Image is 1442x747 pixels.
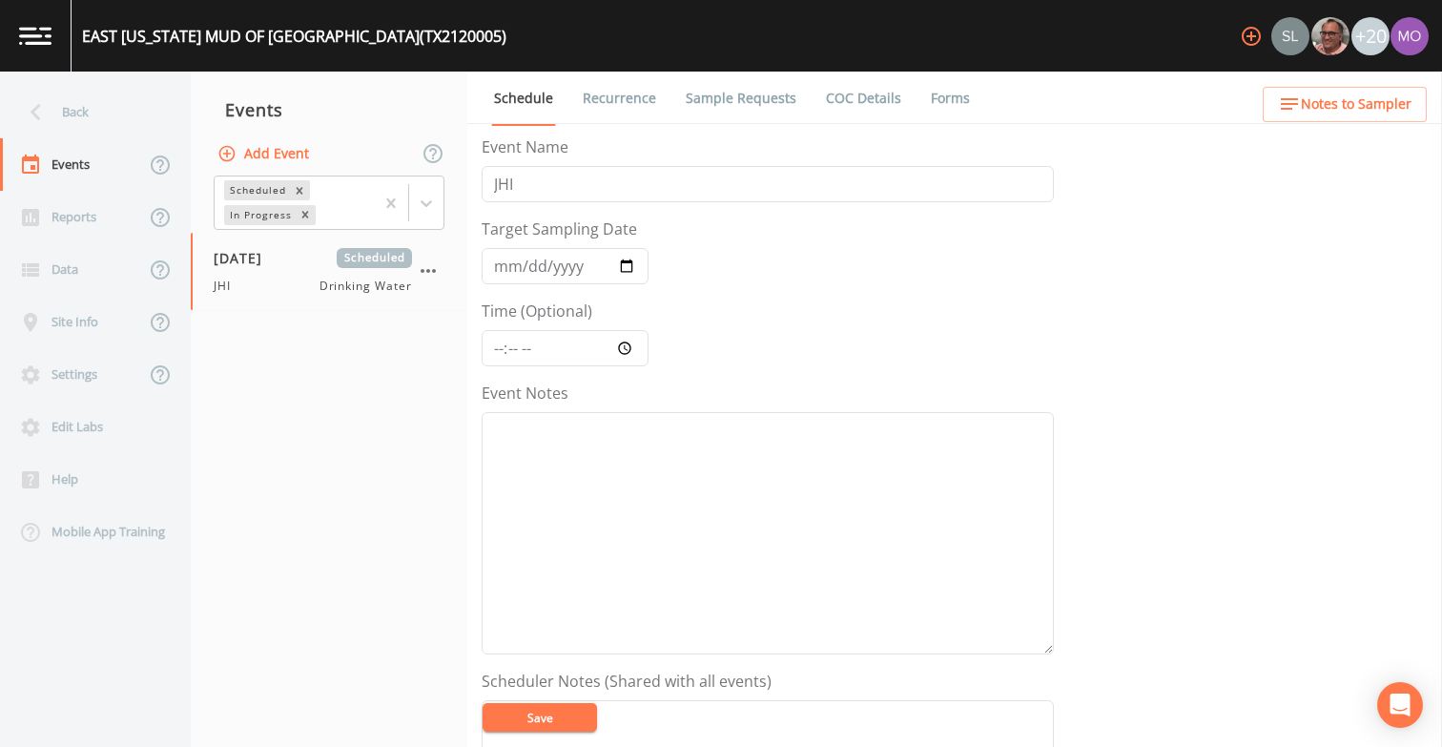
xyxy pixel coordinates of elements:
label: Target Sampling Date [482,218,637,240]
a: Forms [928,72,973,125]
button: Save [483,703,597,732]
label: Scheduler Notes (Shared with all events) [482,670,772,693]
label: Event Name [482,135,568,158]
div: Open Intercom Messenger [1377,682,1423,728]
button: Add Event [214,136,317,172]
a: COC Details [823,72,904,125]
div: Remove Scheduled [289,180,310,200]
div: Sloan Rigamonti [1270,17,1310,55]
span: Drinking Water [319,278,412,295]
div: Mike Franklin [1310,17,1350,55]
div: In Progress [224,205,295,225]
span: Notes to Sampler [1301,93,1411,116]
a: Sample Requests [683,72,799,125]
img: 4e251478aba98ce068fb7eae8f78b90c [1390,17,1429,55]
img: e2d790fa78825a4bb76dcb6ab311d44c [1311,17,1349,55]
div: Scheduled [224,180,289,200]
div: Remove In Progress [295,205,316,225]
div: +20 [1351,17,1390,55]
span: Scheduled [337,248,412,268]
span: [DATE] [214,248,276,268]
div: EAST [US_STATE] MUD OF [GEOGRAPHIC_DATA] (TX2120005) [82,25,506,48]
div: Events [191,86,467,134]
img: 0d5b2d5fd6ef1337b72e1b2735c28582 [1271,17,1309,55]
label: Event Notes [482,382,568,405]
span: JHI [214,278,242,295]
img: logo [19,27,51,45]
label: Time (Optional) [482,300,592,322]
a: Recurrence [580,72,659,125]
a: [DATE]ScheduledJHIDrinking Water [191,233,467,311]
button: Notes to Sampler [1263,87,1427,122]
a: Schedule [491,72,556,126]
